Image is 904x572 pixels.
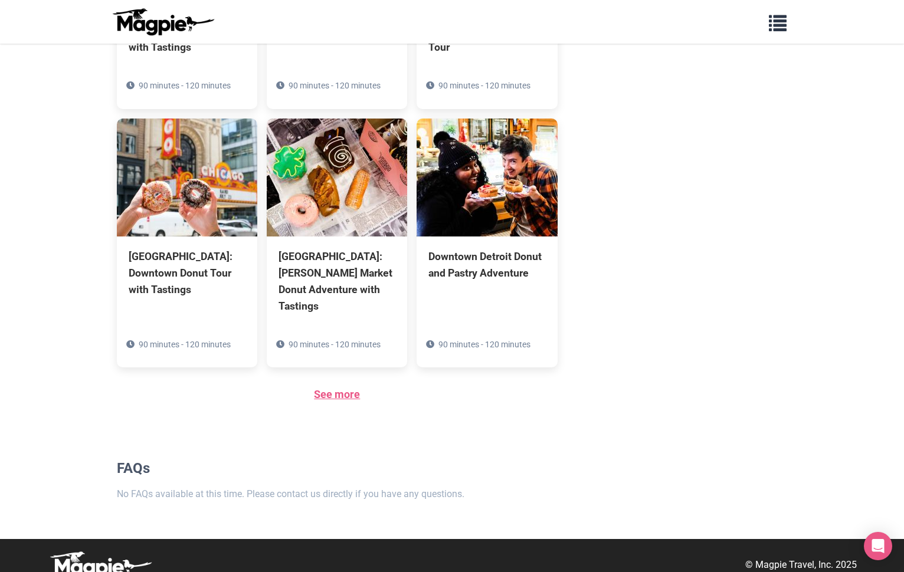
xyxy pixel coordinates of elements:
[417,119,557,334] a: Downtown Detroit Donut and Pastry Adventure 90 minutes - 120 minutes
[139,81,231,90] span: 90 minutes - 120 minutes
[289,81,381,90] span: 90 minutes - 120 minutes
[117,119,257,351] a: [GEOGRAPHIC_DATA]: Downtown Donut Tour with Tastings 90 minutes - 120 minutes
[438,340,530,349] span: 90 minutes - 120 minutes
[110,8,216,36] img: logo-ab69f6fb50320c5b225c76a69d11143b.png
[129,248,245,298] div: [GEOGRAPHIC_DATA]: Downtown Donut Tour with Tastings
[279,248,395,315] div: [GEOGRAPHIC_DATA]: [PERSON_NAME] Market Donut Adventure with Tastings
[864,532,892,560] div: Open Intercom Messenger
[428,248,545,281] div: Downtown Detroit Donut and Pastry Adventure
[438,81,530,90] span: 90 minutes - 120 minutes
[417,119,557,236] img: Downtown Detroit Donut and Pastry Adventure
[117,460,558,477] h2: FAQs
[267,119,407,368] a: [GEOGRAPHIC_DATA]: [PERSON_NAME] Market Donut Adventure with Tastings 90 minutes - 120 minutes
[117,119,257,236] img: Chicago: Downtown Donut Tour with Tastings
[314,388,360,400] a: See more
[117,486,558,502] p: No FAQs available at this time. Please contact us directly if you have any questions.
[289,340,381,349] span: 90 minutes - 120 minutes
[267,119,407,236] img: Chicago: Fulton Market Donut Adventure with Tastings
[139,340,231,349] span: 90 minutes - 120 minutes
